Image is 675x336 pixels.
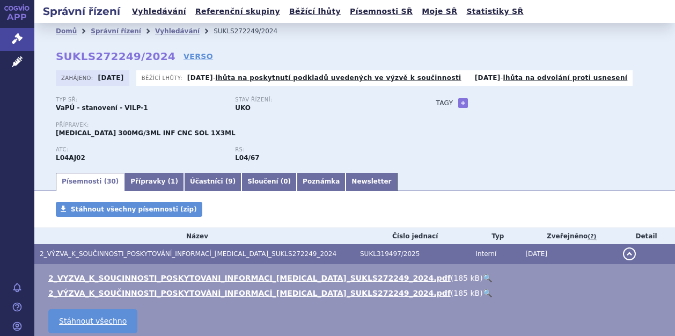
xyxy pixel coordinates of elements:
[48,289,451,297] a: 2_VÝZVA_K_SOUČINNOSTI_POSKYTOVÁNÍ_INFORMACÍ_[MEDICAL_DATA]_SUKLS272249_2024.pdf
[48,309,137,333] a: Stáhnout všechno
[56,154,85,162] strong: RAVULIZUMAB
[56,97,224,103] p: Typ SŘ:
[283,178,288,185] span: 0
[419,4,460,19] a: Moje SŘ
[520,228,618,244] th: Zveřejněno
[187,74,461,82] p: -
[142,74,185,82] span: Běžící lhůty:
[235,97,403,103] p: Stav řízení:
[48,273,664,283] li: ( )
[192,4,283,19] a: Referenční skupiny
[475,74,628,82] p: -
[463,4,526,19] a: Statistiky SŘ
[129,4,189,19] a: Vyhledávání
[483,289,492,297] a: 🔍
[453,274,480,282] span: 185 kB
[483,274,492,282] a: 🔍
[124,173,184,191] a: Přípravky (1)
[355,228,470,244] th: Číslo jednací
[436,97,453,109] h3: Tagy
[56,122,414,128] p: Přípravek:
[214,23,291,39] li: SUKLS272249/2024
[216,74,461,82] a: lhůta na poskytnutí podkladů uvedených ve výzvě k součinnosti
[346,173,397,191] a: Newsletter
[48,288,664,298] li: ( )
[453,289,480,297] span: 185 kB
[91,27,141,35] a: Správní řízení
[56,173,124,191] a: Písemnosti (30)
[56,129,236,137] span: [MEDICAL_DATA] 300MG/3ML INF CNC SOL 1X3ML
[40,250,336,258] span: 2_VÝZVA_K_SOUČINNOSTI_POSKYTOVÁNÍ_INFORMACÍ_ULTOMIRIS_SUKLS272249_2024
[475,250,496,258] span: Interní
[503,74,627,82] a: lhůta na odvolání proti usnesení
[588,233,596,240] abbr: (?)
[98,74,124,82] strong: [DATE]
[34,228,355,244] th: Název
[235,154,259,162] strong: ravulizumab
[520,244,618,264] td: [DATE]
[475,74,501,82] strong: [DATE]
[155,27,200,35] a: Vyhledávání
[56,104,148,112] strong: VaPÚ - stanovení - VILP-1
[34,4,129,19] h2: Správní řízení
[187,74,213,82] strong: [DATE]
[56,50,175,63] strong: SUKLS272249/2024
[347,4,416,19] a: Písemnosti SŘ
[241,173,297,191] a: Sloučení (0)
[184,51,213,62] a: VERSO
[355,244,470,264] td: SUKL319497/2025
[71,206,197,213] span: Stáhnout všechny písemnosti (zip)
[297,173,346,191] a: Poznámka
[235,104,251,112] strong: UKO
[56,202,202,217] a: Stáhnout všechny písemnosti (zip)
[228,178,232,185] span: 9
[286,4,344,19] a: Běžící lhůty
[235,147,403,153] p: RS:
[470,228,520,244] th: Typ
[184,173,241,191] a: Účastníci (9)
[458,98,468,108] a: +
[171,178,175,185] span: 1
[48,274,451,282] a: 2_VYZVA_K_SOUCINNOSTI_POSKYTOVANI_INFORMACI_[MEDICAL_DATA]_SUKLS272249_2024.pdf
[107,178,116,185] span: 30
[618,228,675,244] th: Detail
[56,147,224,153] p: ATC:
[61,74,95,82] span: Zahájeno:
[623,247,636,260] button: detail
[56,27,77,35] a: Domů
